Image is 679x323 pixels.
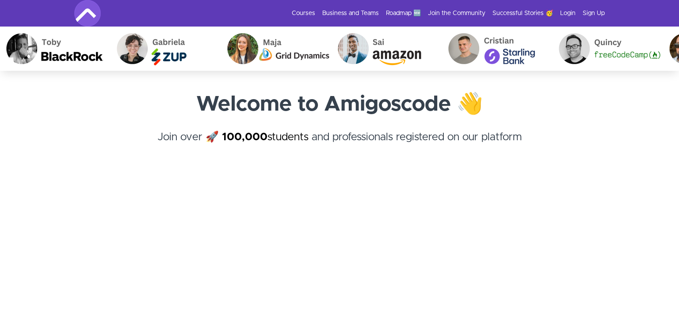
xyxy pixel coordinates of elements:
[222,132,309,142] a: 100,000students
[553,27,663,71] img: Quincy
[560,9,576,18] a: Login
[428,9,485,18] a: Join the Community
[492,9,553,18] a: Successful Stories 🥳
[386,9,421,18] a: Roadmap 🆕
[322,9,379,18] a: Business and Teams
[111,27,221,71] img: Gabriela
[442,27,553,71] img: Cristian
[74,129,605,161] h4: Join over 🚀 and professionals registered on our platform
[196,94,483,115] strong: Welcome to Amigoscode 👋
[332,27,442,71] img: Sai
[292,9,315,18] a: Courses
[222,132,267,142] strong: 100,000
[221,27,332,71] img: Maja
[583,9,605,18] a: Sign Up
